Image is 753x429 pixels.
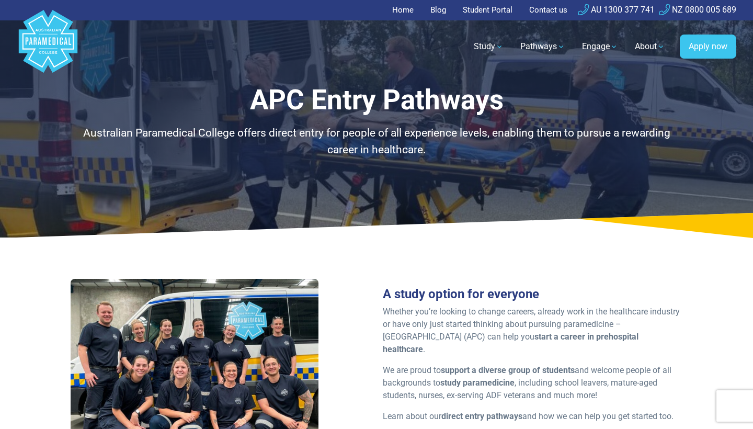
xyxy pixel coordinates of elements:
a: AU 1300 377 741 [578,5,655,15]
p: Australian Paramedical College offers direct entry for people of all experience levels, enabling ... [71,125,682,158]
h3: A study option for everyone [383,287,682,302]
a: Australian Paramedical College [17,20,79,73]
p: Whether you’re looking to change careers, already work in the healthcare industry or have only ju... [383,306,682,356]
strong: support a diverse group of students [441,365,575,375]
a: Apply now [680,35,736,59]
h1: APC Entry Pathways [71,84,682,117]
strong: direct entry pathways [441,411,522,421]
a: Engage [576,32,624,61]
p: Learn about our and how we can help you get started too. [383,410,682,423]
a: About [629,32,671,61]
a: Pathways [514,32,572,61]
strong: study paramedicine [440,378,515,388]
a: NZ 0800 005 689 [659,5,736,15]
p: We are proud to and welcome people of all backgrounds to , including school leavers, mature-aged ... [383,364,682,402]
a: Study [467,32,510,61]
